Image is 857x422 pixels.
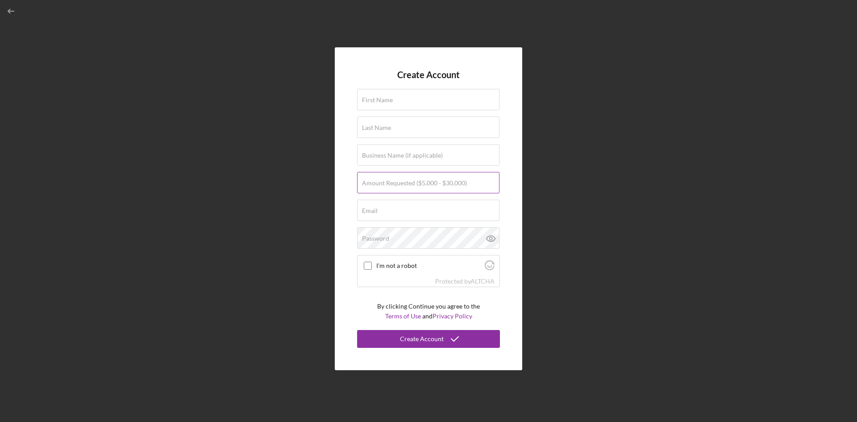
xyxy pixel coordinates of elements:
label: Last Name [362,124,391,131]
label: Email [362,207,378,214]
div: Protected by [435,278,495,285]
label: First Name [362,96,393,104]
h4: Create Account [397,70,460,80]
button: Create Account [357,330,500,348]
a: Visit Altcha.org [485,264,495,272]
p: By clicking Continue you agree to the and [377,301,480,322]
label: Business Name (if applicable) [362,152,443,159]
a: Privacy Policy [433,312,472,320]
div: Create Account [400,330,444,348]
label: I'm not a robot [376,262,482,269]
label: Amount Requested ($5,000 - $30,000) [362,180,467,187]
a: Terms of Use [385,312,421,320]
label: Password [362,235,389,242]
a: Visit Altcha.org [470,277,495,285]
